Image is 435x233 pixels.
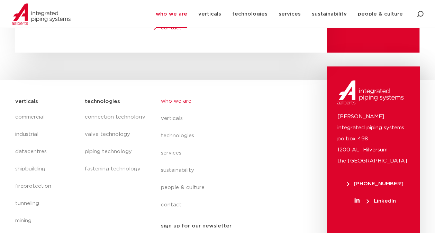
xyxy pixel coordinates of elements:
[15,178,78,195] a: fireprotection
[84,160,147,178] a: fastening technology
[337,111,409,167] p: [PERSON_NAME] integrated piping systems po box 498 1200 AL Hilversum the [GEOGRAPHIC_DATA]
[15,96,38,107] h5: verticals
[161,196,288,214] a: contact
[337,181,413,186] a: [PHONE_NUMBER]
[84,109,147,126] a: connection technology
[84,109,147,178] nav: Menu
[15,195,78,212] a: tunneling
[161,179,288,196] a: people & culture
[84,96,120,107] h5: technologies
[161,93,288,110] a: who we are
[347,181,404,186] span: [PHONE_NUMBER]
[337,198,413,204] a: LinkedIn
[15,212,78,230] a: mining
[161,221,232,232] h5: sign up for our newsletter
[161,162,288,179] a: sustainability
[161,127,288,145] a: technologies
[84,126,147,143] a: valve technology
[161,110,288,127] a: verticals
[84,143,147,160] a: piping technology
[15,160,78,178] a: shipbuilding
[15,109,78,126] a: commercial
[15,143,78,160] a: datacentres
[161,145,288,162] a: services
[15,126,78,143] a: industrial
[366,198,396,204] span: LinkedIn
[161,93,288,214] nav: Menu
